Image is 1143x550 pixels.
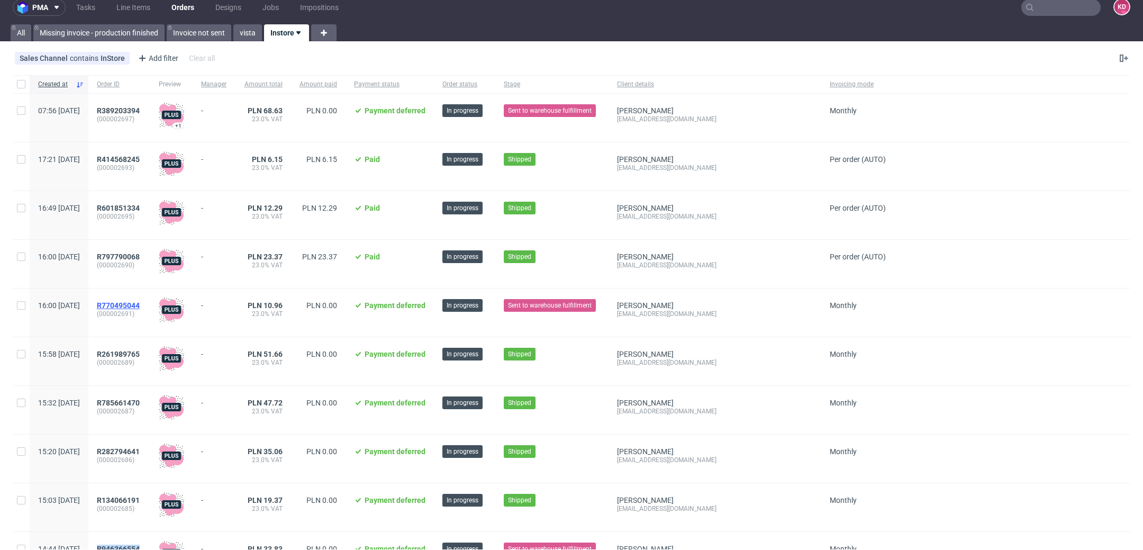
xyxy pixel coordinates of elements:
[97,496,142,504] a: R134066191
[264,24,309,41] a: Instore
[38,399,80,407] span: 15:32 [DATE]
[38,106,80,115] span: 07:56 [DATE]
[508,398,531,408] span: Shipped
[617,358,813,367] div: [EMAIL_ADDRESS][DOMAIN_NAME]
[447,155,478,164] span: In progress
[306,447,337,456] span: PLN 0.00
[97,212,142,221] span: (000002695)
[11,24,31,41] a: All
[159,394,184,420] img: plus-icon.676465ae8f3a83198b3f.png
[365,399,425,407] span: Payment deferred
[365,155,380,164] span: Paid
[97,261,142,269] span: (000002690)
[201,394,226,407] div: -
[159,492,184,517] img: plus-icon.676465ae8f3a83198b3f.png
[97,350,142,358] a: R261989765
[243,310,283,318] span: 23.0% VAT
[97,80,142,89] span: Order ID
[97,253,140,261] span: R797790068
[248,399,283,407] span: PLN 47.72
[830,496,857,504] span: Monthly
[508,349,531,359] span: Shipped
[508,495,531,505] span: Shipped
[97,204,142,212] a: R601851334
[442,80,487,89] span: Order status
[302,253,337,261] span: PLN 23.37
[159,200,184,225] img: plus-icon.676465ae8f3a83198b3f.png
[201,346,226,358] div: -
[134,50,180,67] div: Add filter
[830,106,857,115] span: Monthly
[97,447,142,456] a: R282794641
[97,301,140,310] span: R770495044
[248,204,283,212] span: PLN 12.29
[365,204,380,212] span: Paid
[97,407,142,416] span: (000002687)
[248,253,283,261] span: PLN 23.37
[38,204,80,212] span: 16:49 [DATE]
[306,301,337,310] span: PLN 0.00
[617,504,813,513] div: [EMAIL_ADDRESS][DOMAIN_NAME]
[97,204,140,212] span: R601851334
[508,301,592,310] span: Sent to warehouse fulfillment
[38,155,80,164] span: 17:21 [DATE]
[159,248,184,274] img: plus-icon.676465ae8f3a83198b3f.png
[243,358,283,367] span: 23.0% VAT
[447,106,478,115] span: In progress
[97,504,142,513] span: (000002685)
[97,496,140,504] span: R134066191
[306,155,337,164] span: PLN 6.15
[38,253,80,261] span: 16:00 [DATE]
[617,350,674,358] a: [PERSON_NAME]
[243,212,283,221] span: 23.0% VAT
[159,151,184,176] img: plus-icon.676465ae8f3a83198b3f.png
[159,297,184,322] img: plus-icon.676465ae8f3a83198b3f.png
[447,252,478,262] span: In progress
[248,447,283,456] span: PLN 35.06
[617,212,813,221] div: [EMAIL_ADDRESS][DOMAIN_NAME]
[617,407,813,416] div: [EMAIL_ADDRESS][DOMAIN_NAME]
[617,496,674,504] a: [PERSON_NAME]
[38,496,80,504] span: 15:03 [DATE]
[617,301,674,310] a: [PERSON_NAME]
[97,399,140,407] span: R785661470
[248,350,283,358] span: PLN 51.66
[70,54,101,62] span: contains
[306,496,337,504] span: PLN 0.00
[201,492,226,504] div: -
[97,115,142,123] span: (000002697)
[97,106,142,115] a: R389203394
[97,106,140,115] span: R389203394
[617,155,674,164] a: [PERSON_NAME]
[447,349,478,359] span: In progress
[243,407,283,416] span: 23.0% VAT
[365,253,380,261] span: Paid
[243,456,283,464] span: 23.0% VAT
[617,115,813,123] div: [EMAIL_ADDRESS][DOMAIN_NAME]
[38,350,80,358] span: 15:58 [DATE]
[175,123,182,129] div: +1
[201,200,226,212] div: -
[243,164,283,172] span: 23.0% VAT
[508,155,531,164] span: Shipped
[201,248,226,261] div: -
[38,301,80,310] span: 16:00 [DATE]
[159,80,184,89] span: Preview
[302,204,337,212] span: PLN 12.29
[617,106,674,115] a: [PERSON_NAME]
[38,447,80,456] span: 15:20 [DATE]
[243,80,283,89] span: Amount total
[201,443,226,456] div: -
[101,54,125,62] div: InStore
[830,253,886,261] span: Per order (AUTO)
[354,80,425,89] span: Payment status
[447,447,478,456] span: In progress
[508,447,531,456] span: Shipped
[365,350,425,358] span: Payment deferred
[365,301,425,310] span: Payment deferred
[159,102,184,128] img: plus-icon.676465ae8f3a83198b3f.png
[33,24,165,41] a: Missing invoice - production finished
[508,252,531,262] span: Shipped
[617,80,813,89] span: Client details
[617,310,813,318] div: [EMAIL_ADDRESS][DOMAIN_NAME]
